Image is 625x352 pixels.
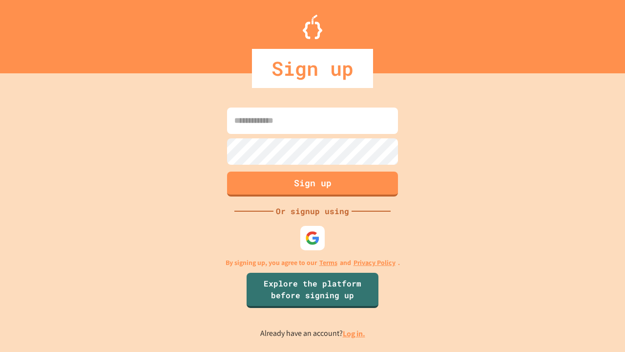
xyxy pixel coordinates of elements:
[226,258,400,268] p: By signing up, you agree to our and .
[305,231,320,245] img: google-icon.svg
[273,205,352,217] div: Or signup using
[227,172,398,197] button: Sign up
[252,49,373,88] div: Sign up
[319,258,337,268] a: Terms
[247,273,378,308] a: Explore the platform before signing up
[260,328,365,340] p: Already have an account?
[354,258,396,268] a: Privacy Policy
[303,15,322,39] img: Logo.svg
[343,329,365,339] a: Log in.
